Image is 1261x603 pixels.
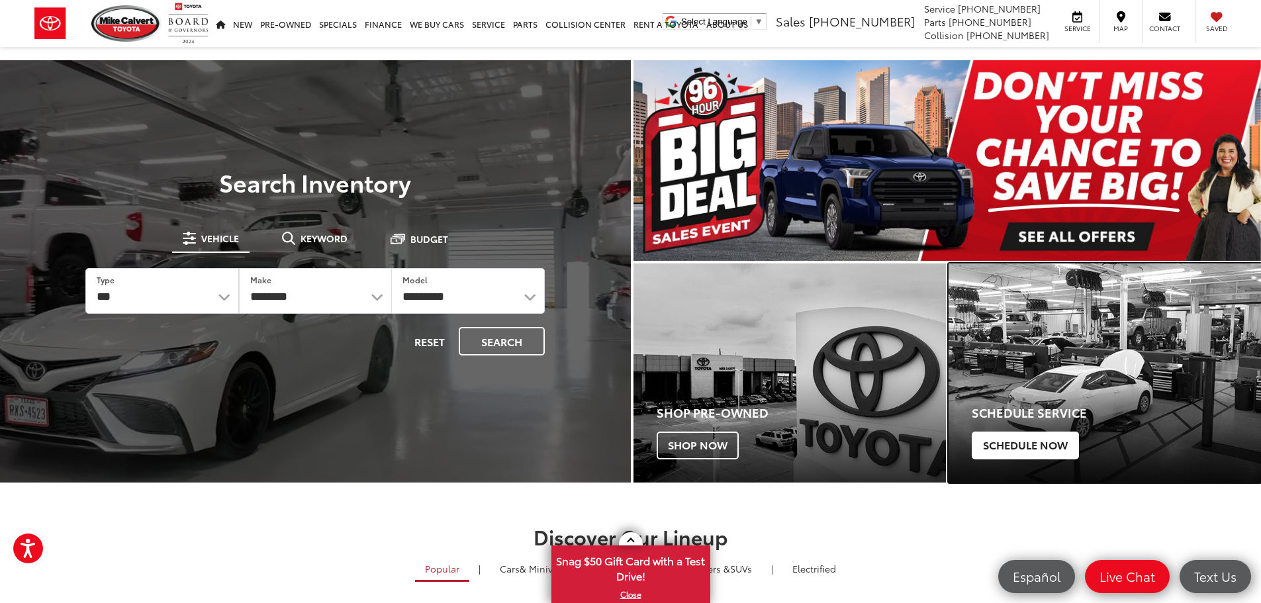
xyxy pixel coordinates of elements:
span: Live Chat [1093,568,1162,584]
span: Service [1062,24,1092,33]
a: Popular [415,557,469,582]
span: Shop Now [657,432,739,459]
span: Vehicle [201,234,239,243]
button: Search [459,327,545,355]
a: Shop Pre-Owned Shop Now [633,263,946,483]
h3: Search Inventory [56,169,575,195]
span: Text Us [1188,568,1243,584]
span: Parts [924,15,946,28]
span: ▼ [755,17,763,26]
a: Schedule Service Schedule Now [949,263,1261,483]
span: Collision [924,28,964,42]
div: Toyota [633,263,946,483]
a: Text Us [1180,560,1251,593]
span: Map [1106,24,1135,33]
span: Snag $50 Gift Card with a Test Drive! [553,547,709,587]
span: Español [1006,568,1067,584]
span: [PHONE_NUMBER] [958,2,1041,15]
img: Mike Calvert Toyota [91,5,162,42]
label: Model [402,274,428,285]
h4: Shop Pre-Owned [657,406,946,420]
span: [PHONE_NUMBER] [966,28,1049,42]
span: Saved [1202,24,1231,33]
span: [PHONE_NUMBER] [949,15,1031,28]
span: Keyword [301,234,348,243]
a: Español [998,560,1075,593]
li: | [768,562,776,575]
span: Budget [410,234,448,244]
span: [PHONE_NUMBER] [809,13,915,30]
span: Sales [776,13,806,30]
button: Reset [403,327,456,355]
h4: Schedule Service [972,406,1261,420]
span: Contact [1149,24,1180,33]
a: SUVs [662,557,762,580]
label: Type [97,274,115,285]
a: Live Chat [1085,560,1170,593]
a: Electrified [782,557,846,580]
a: Cars [490,557,574,580]
span: Service [924,2,955,15]
h2: Discover Our Lineup [164,526,1098,547]
li: | [475,562,484,575]
span: Schedule Now [972,432,1079,459]
span: & Minivan [520,562,564,575]
label: Make [250,274,271,285]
